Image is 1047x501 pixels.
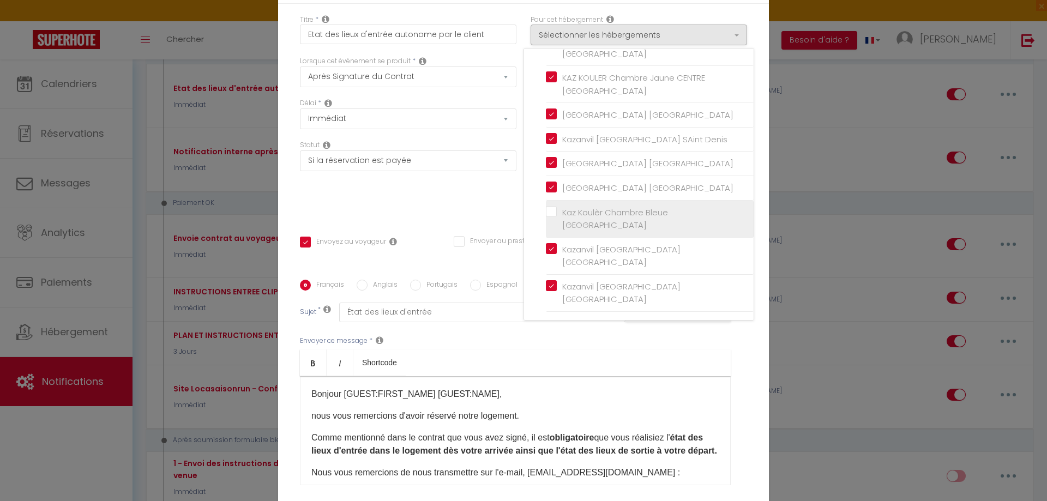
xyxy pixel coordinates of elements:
[389,237,397,246] i: Envoyer au voyageur
[300,56,411,67] label: Lorsque cet événement se produit
[531,25,747,45] button: Sélectionner les hébergements
[324,99,332,107] i: Action Time
[368,280,398,292] label: Anglais
[562,281,681,305] span: Kazanvil [GEOGRAPHIC_DATA] [GEOGRAPHIC_DATA]
[562,244,681,268] span: Kazanvil [GEOGRAPHIC_DATA] [GEOGRAPHIC_DATA]
[300,15,314,25] label: Titre
[531,15,603,25] label: Pour cet hébergement
[562,207,668,231] span: Kaz Koulèr Chambre Bleue [GEOGRAPHIC_DATA]
[562,72,705,96] span: KAZ KOULER Chambre Jaune CENTRE [GEOGRAPHIC_DATA]
[421,280,458,292] label: Portugais
[376,336,383,345] i: Message
[300,98,316,108] label: Délai
[300,349,327,376] a: Bold
[322,15,329,23] i: Title
[300,307,316,318] label: Sujet
[606,15,614,23] i: This Rental
[419,57,426,65] i: Event Occur
[311,280,344,292] label: Français
[300,140,320,150] label: Statut
[323,141,330,149] i: Booking status
[311,431,719,457] p: Comme mentionné dans le contrat que vous avez signé, il est que vous réalisiez l'
[562,134,727,145] span: Kazanvil [GEOGRAPHIC_DATA] SAint Denis
[300,336,368,346] label: Envoyer ce message
[311,409,719,422] p: nous vous remercions d'avoir réservé notre logement.
[550,433,594,442] strong: obligatoire
[323,305,331,313] i: Subject
[311,466,719,479] p: Nous vous remercions de nous transmettre sur l'e-mail, [EMAIL_ADDRESS][DOMAIN_NAME] :
[311,388,719,401] p: Bonjour [GUEST:FIRST_NAME] [GUEST:NAME],
[481,280,518,292] label: Espagnol
[327,349,353,376] a: Italic
[353,349,406,376] a: Shortcode
[562,35,689,59] span: Kaz Koulèr [GEOGRAPHIC_DATA] [GEOGRAPHIC_DATA]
